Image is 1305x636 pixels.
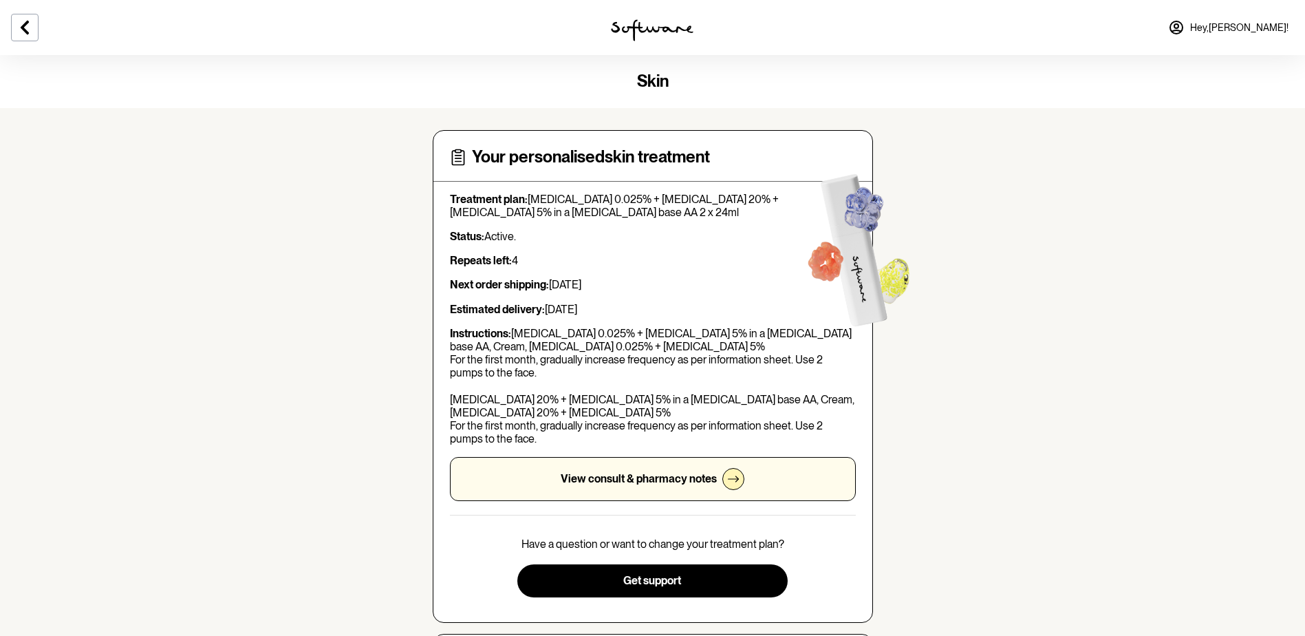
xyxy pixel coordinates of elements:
strong: Status: [450,230,484,243]
p: [DATE] [450,278,856,291]
strong: Instructions: [450,327,511,340]
img: software logo [611,19,693,41]
span: skin [637,71,669,91]
p: Have a question or want to change your treatment plan? [521,538,784,551]
h4: Your personalised skin treatment [472,147,710,167]
p: View consult & pharmacy notes [561,472,717,485]
strong: Treatment plan: [450,193,528,206]
strong: Next order shipping: [450,278,549,291]
span: Get support [623,574,681,587]
button: Get support [517,564,788,597]
a: Hey,[PERSON_NAME]! [1160,11,1297,44]
p: [MEDICAL_DATA] 0.025% + [MEDICAL_DATA] 5% in a [MEDICAL_DATA] base AA, Cream, [MEDICAL_DATA] 0.02... [450,327,856,446]
strong: Repeats left: [450,254,512,267]
p: [MEDICAL_DATA] 0.025% + [MEDICAL_DATA] 20% + [MEDICAL_DATA] 5% in a [MEDICAL_DATA] base AA 2 x 24ml [450,193,856,219]
p: [DATE] [450,303,856,316]
p: 4 [450,254,856,267]
img: Software treatment bottle [779,147,934,344]
p: Active. [450,230,856,243]
span: Hey, [PERSON_NAME] ! [1190,22,1288,34]
strong: Estimated delivery: [450,303,545,316]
